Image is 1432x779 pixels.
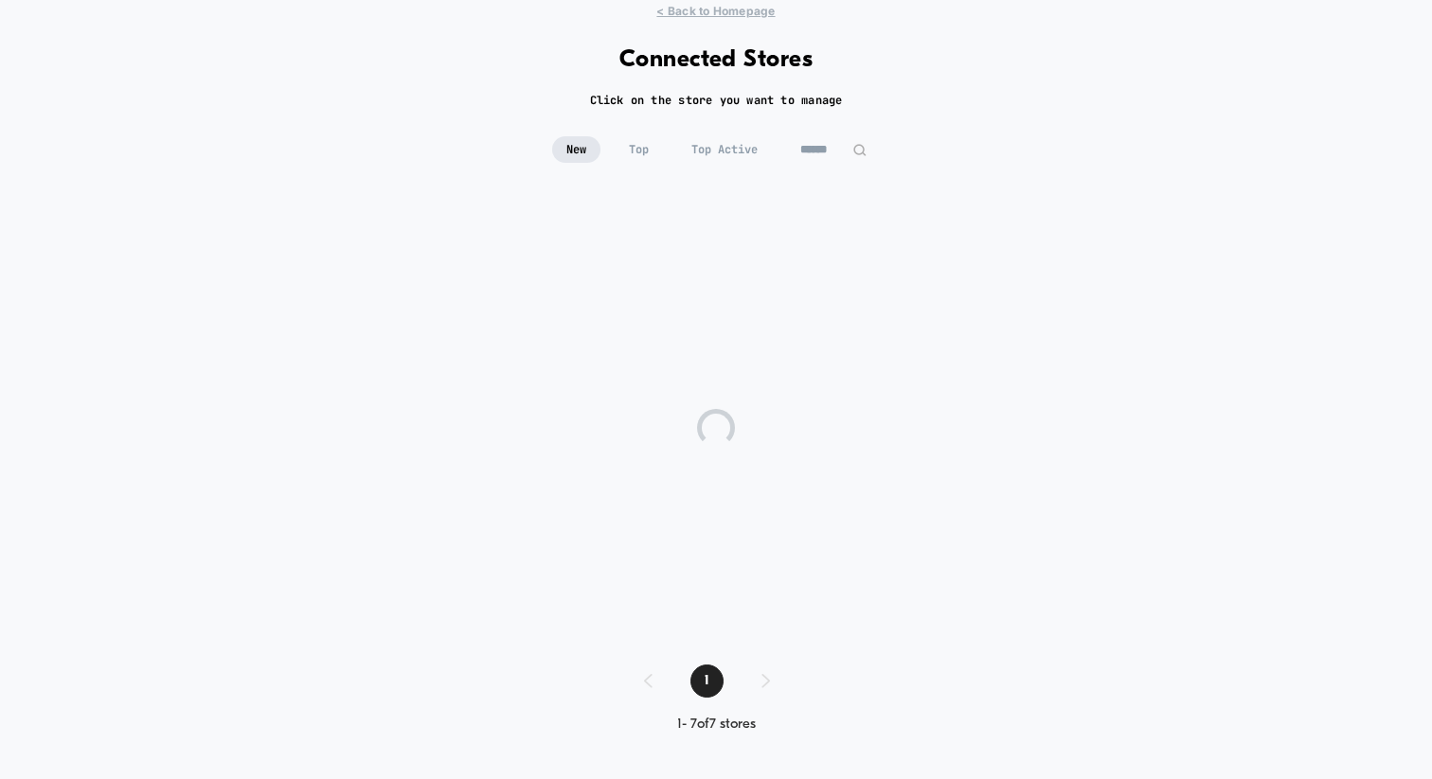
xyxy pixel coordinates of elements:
[615,136,663,163] span: Top
[677,136,772,163] span: Top Active
[590,93,843,108] h2: Click on the store you want to manage
[619,46,814,74] h1: Connected Stores
[552,136,600,163] span: New
[852,143,867,157] img: edit
[656,4,775,18] span: < Back to Homepage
